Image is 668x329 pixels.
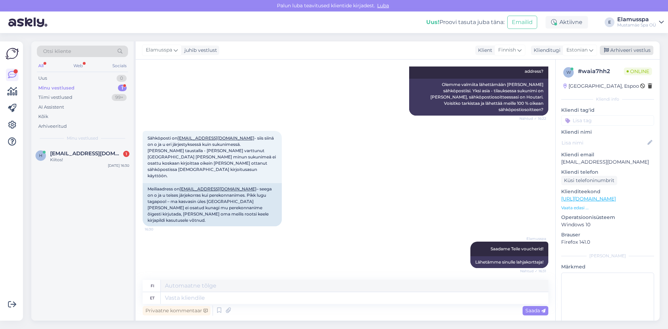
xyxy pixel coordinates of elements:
span: Luba [375,2,391,9]
p: Firefox 141.0 [561,238,654,246]
div: Proovi tasuta juba täna: [426,18,504,26]
span: Nähtud ✓ 16:22 [519,116,546,121]
span: Minu vestlused [67,135,98,141]
div: fi [151,280,154,292]
div: Minu vestlused [38,85,74,92]
div: Küsi telefoninumbrit [561,176,617,185]
div: Web [72,61,84,70]
p: Operatsioonisüsteem [561,214,654,221]
span: w [566,70,571,75]
a: ElamusspaMustamäe Spa OÜ [617,17,664,28]
div: 1 [118,85,127,92]
p: Klienditeekond [561,188,654,195]
span: Elamusspa [146,46,172,54]
span: Nähtud ✓ 16:31 [520,268,546,274]
p: Kliendi email [561,151,654,158]
a: [EMAIL_ADDRESS][DOMAIN_NAME] [177,135,254,141]
div: et [150,292,154,304]
div: E [605,17,614,27]
div: Klient [475,47,492,54]
div: Uus [38,75,47,82]
p: Märkmed [561,263,654,271]
div: [GEOGRAPHIC_DATA], Espoo [563,83,639,90]
div: 99+ [112,94,127,101]
p: Kliendi nimi [561,128,654,136]
p: Kliendi telefon [561,169,654,176]
div: Olemme valmiita lähettämään [PERSON_NAME] sähköpostiisi. Yksi asia - tilauksessa sukunimi on [PER... [409,79,548,116]
span: Saada [525,307,546,314]
div: Arhiveeri vestlus [600,46,653,55]
input: Lisa tag [561,115,654,126]
div: AI Assistent [38,104,64,111]
span: Online [624,68,652,75]
p: [EMAIL_ADDRESS][DOMAIN_NAME] [561,158,654,166]
p: Vaata edasi ... [561,205,654,211]
input: Lisa nimi [562,139,646,147]
p: Brauser [561,231,654,238]
div: Klienditugi [531,47,560,54]
div: [DATE] 16:30 [108,163,129,168]
span: Finnish [498,46,516,54]
span: houtari@kolumbus.fi [50,150,122,157]
span: Elamusspa [520,236,546,241]
a: [URL][DOMAIN_NAME] [561,196,616,202]
div: Tiimi vestlused [38,94,72,101]
div: # waia7hh2 [578,67,624,76]
div: Aktiivne [546,16,588,29]
div: Arhiveeritud [38,123,67,130]
span: h [39,153,42,158]
div: Meiliaadress on – seega on o ja u teises järjekorras kui perekonnanimes. Pikk lugu tagapool – ma ... [143,183,282,226]
div: 0 [117,75,127,82]
p: Kliendi tag'id [561,107,654,114]
div: Lähetämme sinulle lahjakortteja! [470,256,548,268]
div: Socials [111,61,128,70]
div: Privaatne kommentaar [143,306,210,315]
div: Mustamäe Spa OÜ [617,22,656,28]
span: 16:30 [145,227,171,232]
div: Kiitos! [50,157,129,163]
span: Otsi kliente [43,48,71,55]
div: Elamusspa [617,17,656,22]
div: 1 [123,151,129,157]
span: Saadame Teile voucherid! [491,246,543,251]
span: Sähköposti on - siis siinä on o ja u eri järjestyksessä kuin sukunimessä. [PERSON_NAME] taustalla... [148,135,277,178]
div: Kliendi info [561,96,654,102]
div: [PERSON_NAME] [561,253,654,259]
div: Kõik [38,113,48,120]
div: All [37,61,45,70]
img: Askly Logo [6,47,19,60]
div: juhib vestlust [182,47,217,54]
b: Uus! [426,19,439,25]
p: Windows 10 [561,221,654,228]
a: [EMAIL_ADDRESS][DOMAIN_NAME] [180,186,256,191]
button: Emailid [507,16,537,29]
span: Estonian [566,46,588,54]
